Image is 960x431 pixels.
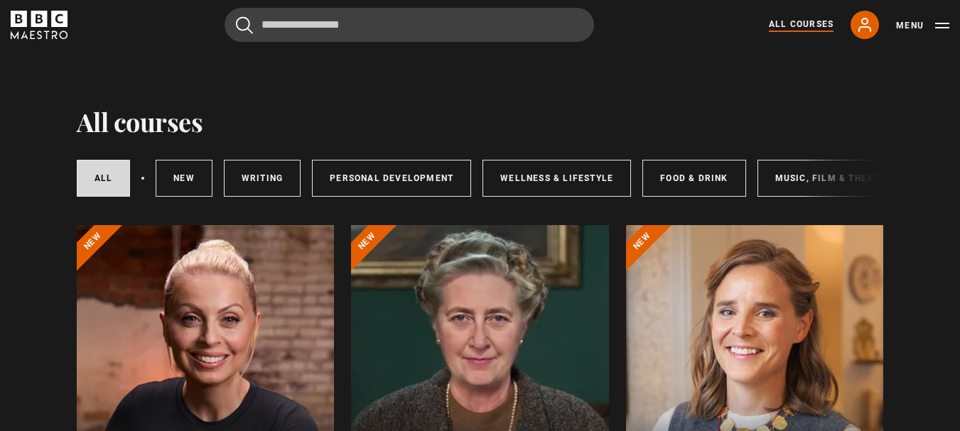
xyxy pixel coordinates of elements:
[896,18,949,33] button: Toggle navigation
[77,160,131,197] a: All
[769,18,834,32] a: All Courses
[312,160,471,197] a: Personal Development
[156,160,212,197] a: New
[11,11,68,39] svg: BBC Maestro
[225,8,594,42] input: Search
[236,16,253,34] button: Submit the search query
[224,160,301,197] a: Writing
[642,160,745,197] a: Food & Drink
[757,160,909,197] a: Music, Film & Theatre
[77,107,203,136] h1: All courses
[482,160,631,197] a: Wellness & Lifestyle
